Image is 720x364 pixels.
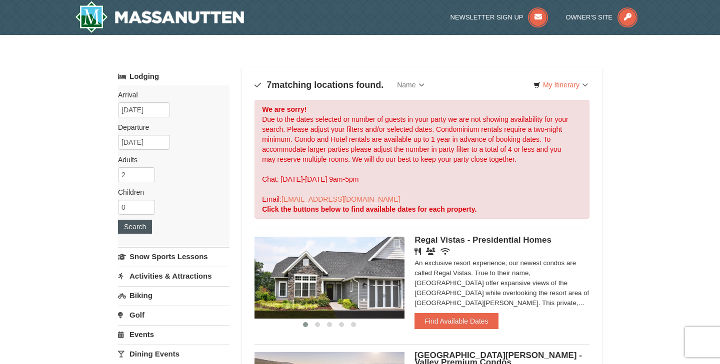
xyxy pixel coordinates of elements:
[566,13,613,21] span: Owner's Site
[254,80,383,90] h4: matching locations found.
[118,90,222,100] label: Arrival
[118,306,229,324] a: Golf
[527,77,594,92] a: My Itinerary
[450,13,523,21] span: Newsletter Sign Up
[426,248,435,255] i: Banquet Facilities
[118,155,222,165] label: Adults
[450,13,548,21] a: Newsletter Sign Up
[414,313,498,329] button: Find Available Dates
[75,1,244,33] a: Massanutten Resort
[440,248,450,255] i: Wireless Internet (free)
[389,75,431,95] a: Name
[266,80,271,90] span: 7
[118,325,229,344] a: Events
[118,286,229,305] a: Biking
[118,267,229,285] a: Activities & Attractions
[118,187,222,197] label: Children
[118,122,222,132] label: Departure
[262,205,476,213] strong: Click the buttons below to find available dates for each property.
[566,13,638,21] a: Owner's Site
[75,1,244,33] img: Massanutten Resort Logo
[262,105,306,113] strong: We are sorry!
[281,195,400,203] a: [EMAIL_ADDRESS][DOMAIN_NAME]
[414,258,589,308] div: An exclusive resort experience, our newest condos are called Regal Vistas. True to their name, [G...
[254,100,589,219] div: Due to the dates selected or number of guests in your party we are not showing availability for y...
[118,220,152,234] button: Search
[118,67,229,85] a: Lodging
[118,247,229,266] a: Snow Sports Lessons
[414,235,551,245] span: Regal Vistas - Presidential Homes
[414,248,421,255] i: Restaurant
[118,345,229,363] a: Dining Events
